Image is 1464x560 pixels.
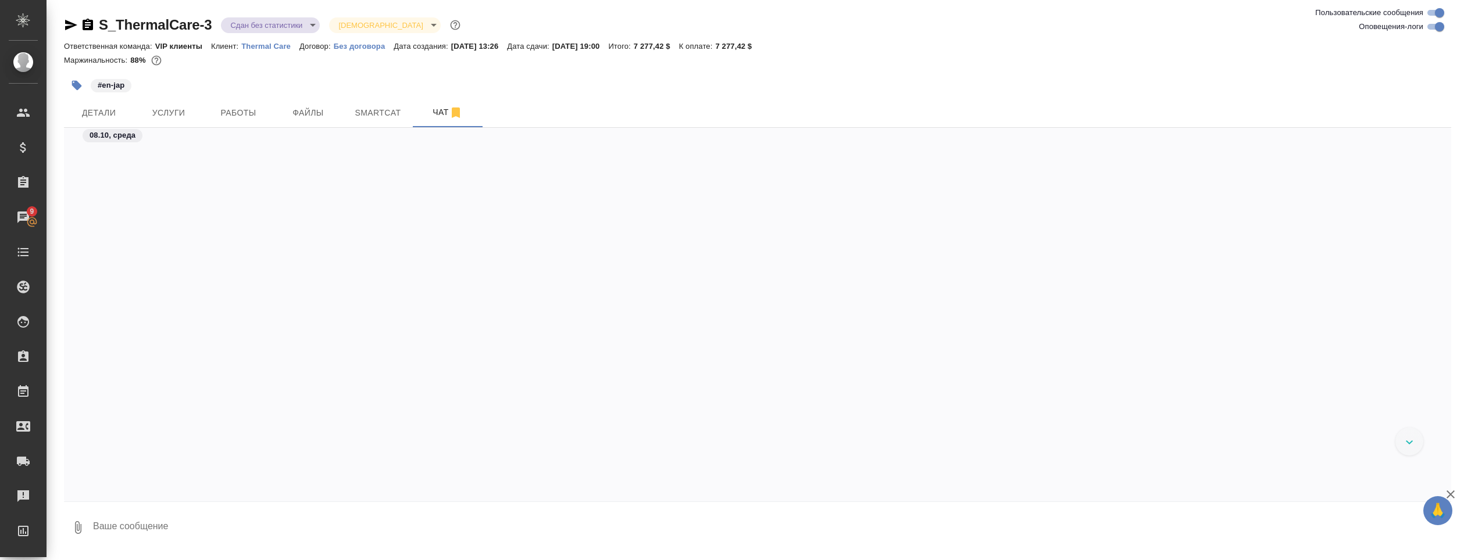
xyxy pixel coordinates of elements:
button: Скопировать ссылку [81,18,95,32]
span: 9 [23,206,41,217]
p: Thermal Care [241,42,299,51]
a: Thermal Care [241,41,299,51]
p: #en-jap [98,80,124,91]
p: Маржинальность: [64,56,130,64]
p: Ответственная команда: [64,42,155,51]
span: Детали [71,106,127,120]
p: [DATE] 19:00 [552,42,609,51]
p: Итого: [608,42,633,51]
button: Скопировать ссылку для ЯМессенджера [64,18,78,32]
span: Оповещения-логи [1359,21,1423,33]
div: Сдан без статистики [221,17,320,33]
a: Без договора [334,41,394,51]
p: Без договора [334,42,394,51]
div: Сдан без статистики [329,17,440,33]
p: 7 277,42 $ [634,42,679,51]
button: Сдан без статистики [227,20,306,30]
p: Клиент: [211,42,241,51]
p: 88% [130,56,148,64]
p: К оплате: [679,42,716,51]
span: en-jap [90,80,133,89]
svg: Отписаться [449,106,463,120]
p: Дата сдачи: [507,42,552,51]
button: [DEMOGRAPHIC_DATA] [335,20,426,30]
span: Услуги [141,106,197,120]
button: 814.27 USD; 6740.00 RUB; [149,53,164,68]
span: Smartcat [350,106,406,120]
button: 🙏 [1423,496,1452,525]
p: VIP клиенты [155,42,211,51]
span: Пользовательские сообщения [1315,7,1423,19]
button: Доп статусы указывают на важность/срочность заказа [448,17,463,33]
p: 7 277,42 $ [715,42,760,51]
span: Чат [420,105,476,120]
span: Работы [210,106,266,120]
span: Файлы [280,106,336,120]
p: 08.10, среда [90,130,135,141]
p: [DATE] 13:26 [451,42,508,51]
span: 🙏 [1428,498,1448,523]
button: Добавить тэг [64,73,90,98]
p: Дата создания: [394,42,451,51]
p: Договор: [299,42,334,51]
a: 9 [3,203,44,232]
a: S_ThermalCare-3 [99,17,212,33]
